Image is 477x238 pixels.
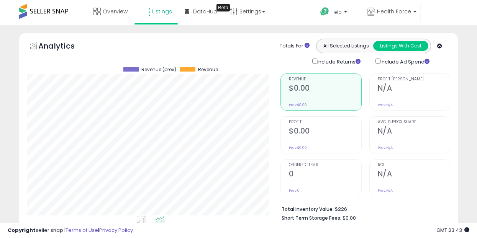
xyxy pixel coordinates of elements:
[370,57,442,66] div: Include Ad Spend
[38,41,90,53] h5: Analytics
[289,120,361,124] span: Profit
[280,42,310,50] div: Totals For
[289,163,361,167] span: Ordered Items
[193,8,217,15] span: DataHub
[377,8,411,15] span: Health Force
[289,145,307,150] small: Prev: $0.00
[152,8,172,15] span: Listings
[198,67,218,72] span: Revenue
[307,57,370,66] div: Include Returns
[318,41,374,51] button: All Selected Listings
[343,214,356,222] span: $0.00
[289,103,307,107] small: Prev: $0.00
[289,77,361,82] span: Revenue
[282,215,341,221] b: Short Term Storage Fees:
[66,227,98,234] a: Terms of Use
[373,41,428,51] button: Listings With Cost
[378,77,450,82] span: Profit [PERSON_NAME]
[378,170,450,180] h2: N/A
[378,145,393,150] small: Prev: N/A
[378,84,450,94] h2: N/A
[282,206,334,212] b: Total Inventory Value:
[216,4,230,11] div: Tooltip anchor
[103,8,128,15] span: Overview
[8,227,36,234] strong: Copyright
[378,188,393,193] small: Prev: N/A
[436,227,469,234] span: 2025-09-17 23:43 GMT
[378,163,450,167] span: ROI
[141,67,176,72] span: Revenue (prev)
[282,204,444,213] li: $226
[378,127,450,137] h2: N/A
[289,170,361,180] h2: 0
[99,227,133,234] a: Privacy Policy
[331,9,342,15] span: Help
[289,188,300,193] small: Prev: 0
[289,84,361,94] h2: $0.00
[314,1,360,25] a: Help
[378,120,450,124] span: Avg. Buybox Share
[320,7,329,16] i: Get Help
[289,127,361,137] h2: $0.00
[8,227,133,234] div: seller snap | |
[378,103,393,107] small: Prev: N/A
